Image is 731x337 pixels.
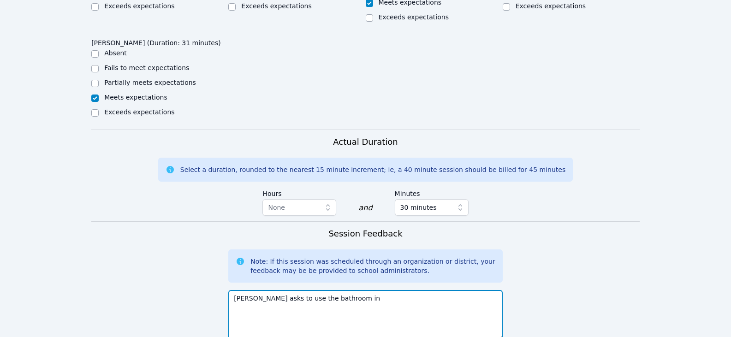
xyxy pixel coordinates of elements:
[104,49,127,57] label: Absent
[379,13,449,21] label: Exceeds expectations
[358,202,372,213] div: and
[333,136,398,148] h3: Actual Duration
[516,2,586,10] label: Exceeds expectations
[268,204,285,211] span: None
[262,185,336,199] label: Hours
[104,64,189,71] label: Fails to meet expectations
[104,2,174,10] label: Exceeds expectations
[400,202,437,213] span: 30 minutes
[241,2,311,10] label: Exceeds expectations
[104,79,196,86] label: Partially meets expectations
[262,199,336,216] button: None
[395,199,469,216] button: 30 minutes
[328,227,402,240] h3: Session Feedback
[104,94,167,101] label: Meets expectations
[250,257,495,275] div: Note: If this session was scheduled through an organization or district, your feedback may be be ...
[180,165,565,174] div: Select a duration, rounded to the nearest 15 minute increment; ie, a 40 minute session should be ...
[91,35,221,48] legend: [PERSON_NAME] (Duration: 31 minutes)
[104,108,174,116] label: Exceeds expectations
[395,185,469,199] label: Minutes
